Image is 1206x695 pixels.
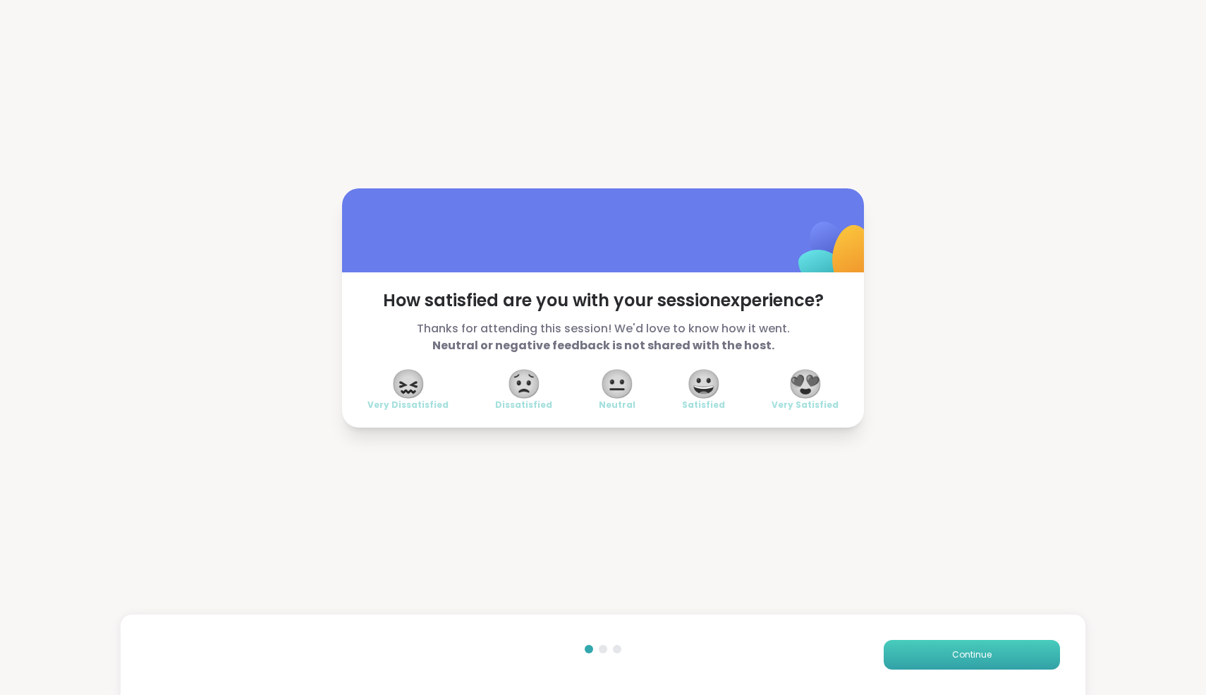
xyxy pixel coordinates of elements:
[952,648,992,661] span: Continue
[391,371,426,397] span: 😖
[884,640,1060,670] button: Continue
[765,185,906,325] img: ShareWell Logomark
[788,371,823,397] span: 😍
[367,320,839,354] span: Thanks for attending this session! We'd love to know how it went.
[367,399,449,411] span: Very Dissatisfied
[506,371,542,397] span: 😟
[599,399,635,411] span: Neutral
[682,399,725,411] span: Satisfied
[495,399,552,411] span: Dissatisfied
[599,371,635,397] span: 😐
[772,399,839,411] span: Very Satisfied
[686,371,721,397] span: 😀
[432,337,774,353] b: Neutral or negative feedback is not shared with the host.
[367,289,839,312] span: How satisfied are you with your session experience?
